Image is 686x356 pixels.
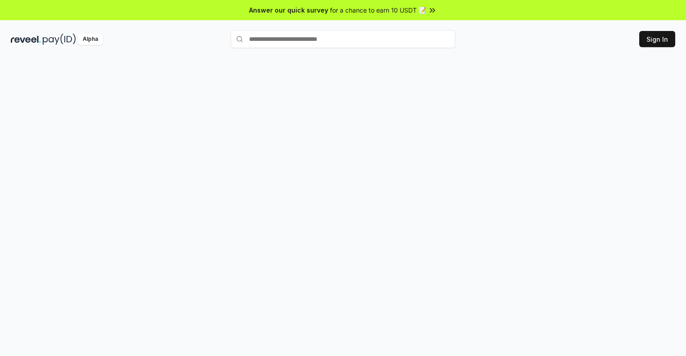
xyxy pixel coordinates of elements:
[11,34,41,45] img: reveel_dark
[43,34,76,45] img: pay_id
[249,5,328,15] span: Answer our quick survey
[78,34,103,45] div: Alpha
[639,31,675,47] button: Sign In
[330,5,426,15] span: for a chance to earn 10 USDT 📝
